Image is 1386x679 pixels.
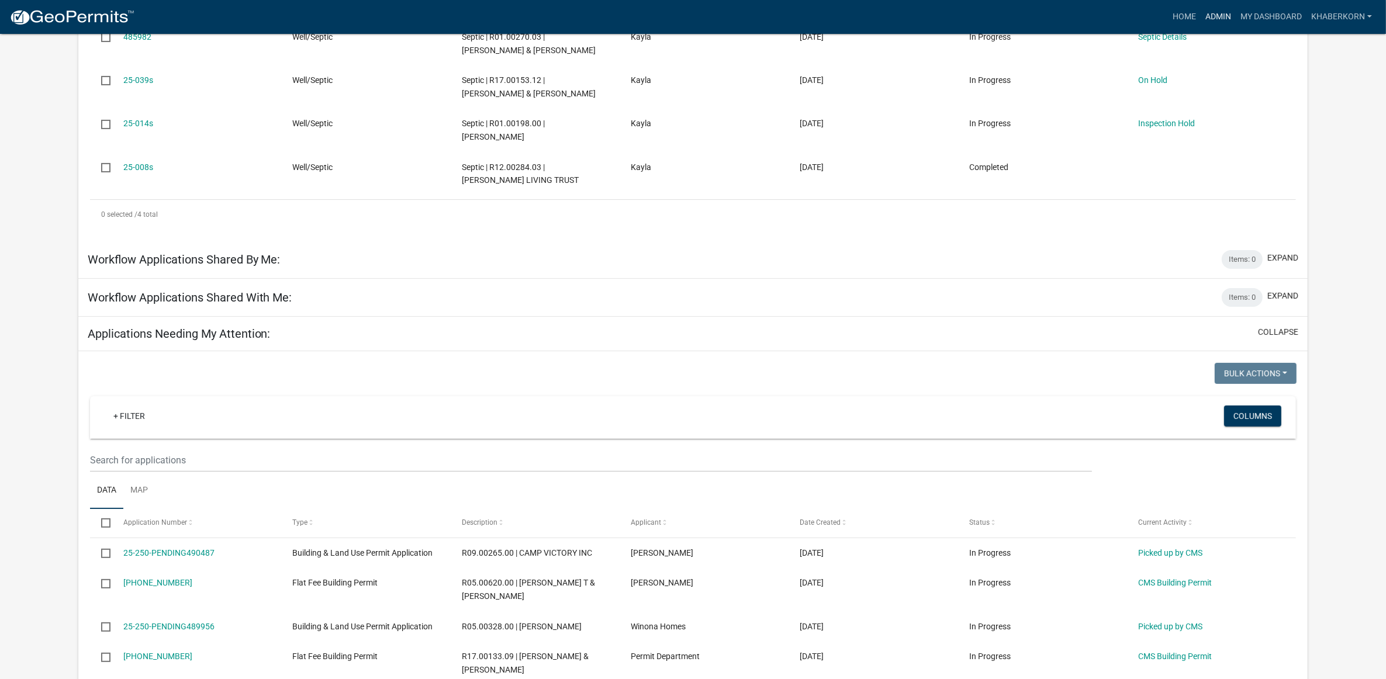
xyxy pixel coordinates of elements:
button: collapse [1258,326,1298,338]
span: In Progress [969,119,1011,128]
a: Admin [1201,6,1236,28]
span: R09.00265.00 | CAMP VICTORY INC [462,548,592,557]
span: In Progress [969,578,1011,587]
a: + Filter [104,406,154,427]
span: In Progress [969,75,1011,85]
a: Septic Details [1138,32,1187,41]
button: Columns [1224,406,1281,427]
span: Kayla [631,119,651,128]
span: Building & Land Use Permit Application [292,548,433,557]
h5: Workflow Applications Shared By Me: [88,252,281,266]
span: 10/06/2025 [800,652,824,661]
span: Description [462,518,497,526]
span: Septic | R17.00153.12 | RUSSELL & ASHLEY RILEY [462,75,596,98]
span: Current Activity [1138,518,1187,526]
span: Completed [969,162,1008,172]
span: Well/Septic [292,75,333,85]
span: 10/08/2025 [800,622,824,631]
a: 485982 [123,32,151,41]
span: Well/Septic [292,162,333,172]
h5: Workflow Applications Shared With Me: [88,290,292,304]
span: Permit Department [631,652,700,661]
span: 10/09/2025 [800,578,824,587]
a: Inspection Hold [1138,119,1195,128]
a: 25-008s [123,162,153,172]
a: khaberkorn [1306,6,1377,28]
span: Well/Septic [292,32,333,41]
a: Home [1168,6,1201,28]
span: Marcy [631,578,693,587]
span: Building & Land Use Permit Application [292,622,433,631]
h5: Applications Needing My Attention: [88,327,271,341]
span: In Progress [969,652,1011,661]
a: On Hold [1138,75,1167,85]
span: Well/Septic [292,119,333,128]
a: [PHONE_NUMBER] [123,652,192,661]
a: 25-250-PENDING489956 [123,622,215,631]
datatable-header-cell: Status [958,509,1127,537]
span: Date Created [800,518,841,526]
span: David Nelson [631,548,693,557]
span: R05.00620.00 | ROSS T & JILLIAN R MUSEL [462,578,595,601]
span: R17.00133.09 | MICHAEL & JILL KOBLER [462,652,589,674]
span: Flat Fee Building Permit [292,578,378,587]
button: expand [1267,290,1298,302]
div: Items: 0 [1222,250,1263,269]
span: 05/01/2025 [800,162,824,172]
span: 05/23/2025 [800,119,824,128]
a: My Dashboard [1236,6,1306,28]
span: In Progress [969,32,1011,41]
a: Picked up by CMS [1138,548,1202,557]
span: 09/30/2025 [800,32,824,41]
a: CMS Building Permit [1138,652,1212,661]
span: In Progress [969,622,1011,631]
datatable-header-cell: Application Number [112,509,281,537]
a: Map [123,472,155,510]
span: 08/08/2025 [800,75,824,85]
a: CMS Building Permit [1138,578,1212,587]
span: Application Number [123,518,187,526]
span: Flat Fee Building Permit [292,652,378,661]
a: 25-014s [123,119,153,128]
input: Search for applications [90,448,1093,472]
span: Septic | R12.00284.03 | DONDLINGER LIVING TRUST [462,162,579,185]
span: Kayla [631,75,651,85]
span: R05.00328.00 | MARK ANTHONY GRANER [462,622,582,631]
button: expand [1267,252,1298,264]
a: 25-250-PENDING490487 [123,548,215,557]
span: Applicant [631,518,661,526]
div: Items: 0 [1222,288,1263,307]
datatable-header-cell: Current Activity [1127,509,1296,537]
span: Status [969,518,990,526]
datatable-header-cell: Date Created [789,509,958,537]
span: Type [292,518,307,526]
a: Data [90,472,123,510]
a: 25-039s [123,75,153,85]
span: 10/09/2025 [800,548,824,557]
a: Picked up by CMS [1138,622,1202,631]
a: [PHONE_NUMBER] [123,578,192,587]
span: In Progress [969,548,1011,557]
datatable-header-cell: Select [90,509,112,537]
datatable-header-cell: Type [281,509,450,537]
div: 4 total [90,200,1297,229]
button: Bulk Actions [1215,363,1297,384]
span: Kayla [631,162,651,172]
span: 0 selected / [101,210,137,219]
span: Winona Homes [631,622,686,631]
span: Kayla [631,32,651,41]
datatable-header-cell: Description [451,509,620,537]
datatable-header-cell: Applicant [620,509,789,537]
span: Septic | R01.00198.00 | LLOYD A BUDENSIEK [462,119,545,141]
